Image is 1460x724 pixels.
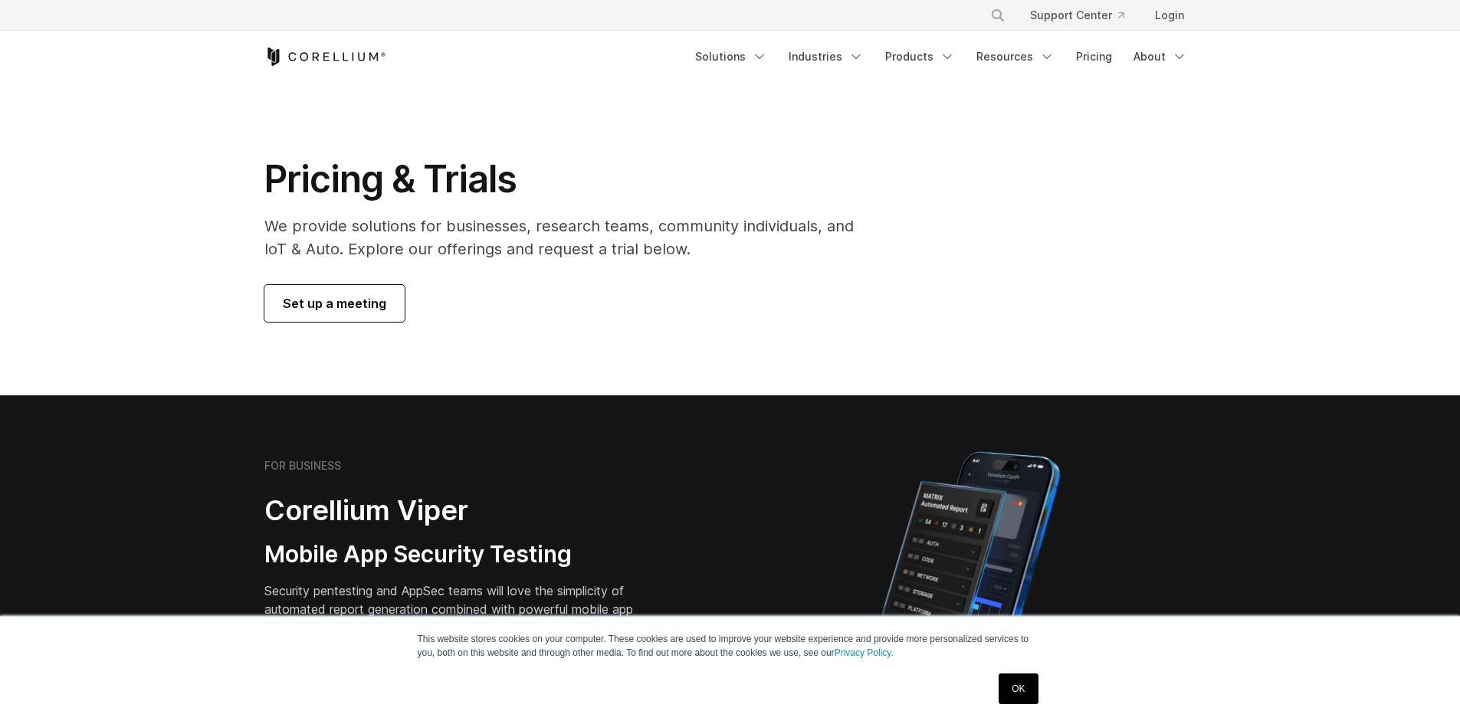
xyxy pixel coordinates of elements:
p: Security pentesting and AppSec teams will love the simplicity of automated report generation comb... [264,581,657,637]
span: Set up a meeting [283,294,386,313]
a: Set up a meeting [264,285,405,322]
a: Corellium Home [264,48,386,66]
a: Support Center [1018,2,1137,29]
a: Products [876,43,964,70]
img: Corellium MATRIX automated report on iPhone showing app vulnerability test results across securit... [855,444,1086,713]
div: Navigation Menu [686,43,1196,70]
button: Search [984,2,1012,29]
a: OK [999,673,1038,704]
h1: Pricing & Trials [264,156,875,202]
a: Privacy Policy. [835,647,894,658]
a: Login [1143,2,1196,29]
h2: Corellium Viper [264,493,657,528]
a: Resources [967,43,1064,70]
h6: FOR BUSINESS [264,459,341,473]
p: This website stores cookies on your computer. These cookies are used to improve your website expe... [418,632,1043,660]
a: Solutions [686,43,776,70]
p: We provide solutions for businesses, research teams, community individuals, and IoT & Auto. Explo... [264,215,875,260]
h3: Mobile App Security Testing [264,540,657,569]
a: About [1124,43,1196,70]
a: Pricing [1067,43,1121,70]
a: Industries [779,43,873,70]
div: Navigation Menu [972,2,1196,29]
